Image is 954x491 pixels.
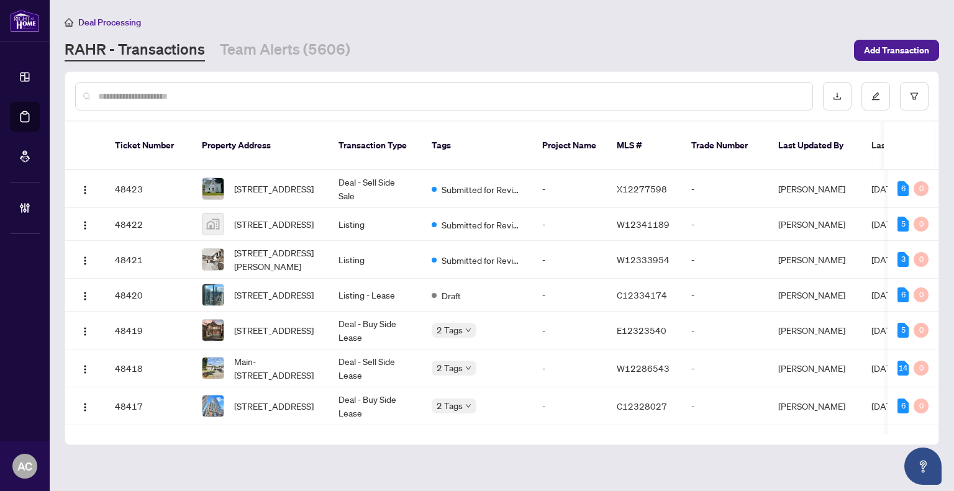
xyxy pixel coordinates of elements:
td: Listing [329,241,422,279]
span: Submitted for Review [442,253,522,267]
span: edit [871,92,880,101]
th: Property Address [192,122,329,170]
a: RAHR - Transactions [65,39,205,61]
div: 0 [914,323,929,338]
td: - [681,349,768,387]
td: - [532,279,607,312]
td: 48418 [105,349,192,387]
td: 48417 [105,387,192,425]
span: C12328027 [617,400,667,412]
a: Team Alerts (5606) [220,39,350,61]
td: - [532,241,607,279]
span: down [465,365,471,371]
button: filter [900,82,929,110]
span: down [465,403,471,409]
img: Logo [80,364,90,374]
button: download [823,82,852,110]
span: W12341189 [617,218,670,230]
td: [PERSON_NAME] [768,349,861,387]
td: [PERSON_NAME] [768,208,861,241]
span: X12277598 [617,183,667,194]
div: 6 [897,287,909,302]
td: [PERSON_NAME] [768,241,861,279]
td: 48419 [105,312,192,349]
div: 5 [897,323,909,338]
td: 48423 [105,170,192,208]
td: - [681,312,768,349]
th: MLS # [607,122,681,170]
th: Transaction Type [329,122,422,170]
span: 2 Tags [437,361,463,375]
span: W12333954 [617,254,670,265]
div: 0 [914,181,929,196]
span: Add Transaction [864,40,929,60]
span: [STREET_ADDRESS][PERSON_NAME] [234,246,319,273]
span: [STREET_ADDRESS] [234,288,314,302]
img: Logo [80,327,90,336]
span: C12334174 [617,289,667,300]
img: Logo [80,220,90,230]
td: Deal - Sell Side Lease [329,349,422,387]
img: thumbnail-img [202,249,224,270]
td: [PERSON_NAME] [768,279,861,312]
td: [PERSON_NAME] [768,312,861,349]
span: [STREET_ADDRESS] [234,182,314,196]
span: [STREET_ADDRESS] [234,323,314,337]
span: [STREET_ADDRESS] [234,399,314,413]
td: - [532,349,607,387]
span: Main-[STREET_ADDRESS] [234,354,319,382]
img: Logo [80,185,90,195]
div: 0 [914,361,929,376]
td: - [532,312,607,349]
td: 48420 [105,279,192,312]
span: Submitted for Review [442,182,522,196]
td: Deal - Buy Side Lease [329,312,422,349]
th: Project Name [532,122,607,170]
img: Logo [80,291,90,301]
span: 2 Tags [437,399,463,413]
td: Listing [329,208,422,241]
span: [DATE] [871,218,899,230]
td: Listing - Lease [329,279,422,312]
td: - [532,170,607,208]
span: Submitted for Review [442,218,522,232]
span: Deal Processing [78,17,141,28]
td: - [532,208,607,241]
button: Logo [75,214,95,234]
img: thumbnail-img [202,395,224,417]
img: thumbnail-img [202,214,224,235]
button: edit [861,82,890,110]
th: Tags [422,122,532,170]
span: download [833,92,842,101]
td: - [681,208,768,241]
span: 2 Tags [437,323,463,337]
th: Last Updated By [768,122,861,170]
td: Deal - Buy Side Lease [329,387,422,425]
span: E12323540 [617,325,666,336]
button: Logo [75,285,95,305]
img: Logo [80,402,90,412]
div: 0 [914,399,929,413]
div: 5 [897,217,909,232]
button: Logo [75,396,95,416]
th: Trade Number [681,122,768,170]
td: 48421 [105,241,192,279]
img: thumbnail-img [202,178,224,199]
span: W12286543 [617,363,670,374]
div: 3 [897,252,909,267]
div: 0 [914,252,929,267]
div: 6 [897,399,909,413]
button: Logo [75,320,95,340]
span: [STREET_ADDRESS] [234,217,314,231]
td: - [681,170,768,208]
button: Logo [75,250,95,269]
span: [DATE] [871,289,899,300]
div: 6 [897,181,909,196]
button: Open asap [904,448,942,485]
span: [DATE] [871,254,899,265]
span: Last Modified Date [871,138,947,152]
img: thumbnail-img [202,320,224,341]
span: Draft [442,289,461,302]
img: logo [10,9,40,32]
span: [DATE] [871,325,899,336]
